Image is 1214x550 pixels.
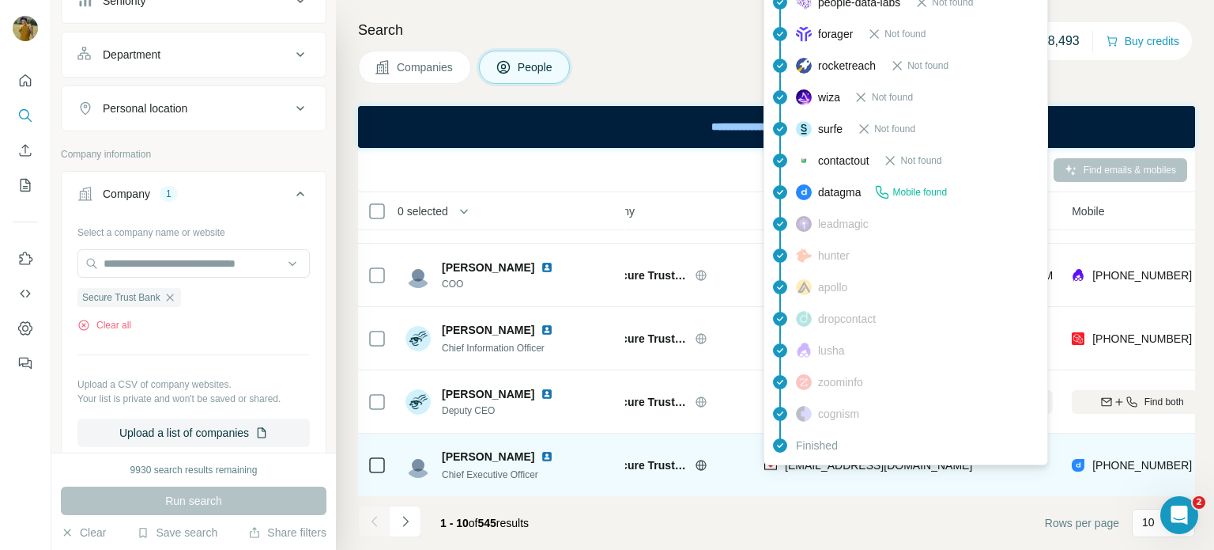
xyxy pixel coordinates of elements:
iframe: Banner [358,106,1195,148]
button: Buy credits [1106,30,1179,52]
span: [PERSON_NAME] [442,449,534,465]
span: Secure Trust Bank [82,290,160,305]
button: Dashboard [13,314,38,343]
span: [PERSON_NAME] [442,322,534,338]
span: zoominfo [818,374,863,390]
button: Feedback [13,349,38,377]
span: People [518,59,554,75]
div: Personal location [103,101,187,116]
img: provider wiza logo [796,89,812,105]
button: Share filters [248,525,326,541]
button: Navigate to next page [390,506,421,537]
img: provider prospeo logo [1072,331,1084,347]
span: Not found [885,27,926,41]
span: Secure Trust Bank [608,457,687,473]
button: Clear all [77,318,131,332]
button: Upload a list of companies [77,419,310,447]
span: dropcontact [818,311,876,327]
div: Company [103,186,150,202]
span: Mobile found [893,185,948,199]
span: Mobile [1072,203,1104,219]
span: Secure Trust Bank [608,331,687,347]
img: provider forager logo [796,26,812,42]
span: Find both [1144,395,1184,409]
button: Personal location [62,89,326,127]
span: of [469,517,478,529]
div: Department [103,47,160,63]
span: lusha [818,343,844,358]
button: Enrich CSV [13,136,38,165]
span: leadmagic [818,216,869,232]
span: [PHONE_NUMBER] [1092,269,1192,282]
img: provider leadmagic logo [796,216,812,232]
p: Company information [61,147,326,161]
span: [EMAIL_ADDRESS][DOMAIN_NAME] [785,459,972,472]
span: Not found [872,90,913,104]
span: Chief Executive Officer [442,469,538,480]
span: results [440,517,529,529]
img: Avatar [405,389,431,415]
button: Use Surfe API [13,279,38,308]
button: Save search [137,525,217,541]
img: provider datagma logo [1072,457,1084,473]
img: provider cognism logo [796,406,812,422]
span: Not found [901,154,942,168]
img: LinkedIn logo [541,388,553,400]
span: 1 - 10 [440,517,469,529]
span: Chief Information Officer [442,343,545,354]
img: provider surfe logo [796,121,812,137]
img: Avatar [405,326,431,351]
button: Clear [61,525,106,541]
img: LinkedIn logo [541,450,553,463]
button: Department [62,36,326,74]
span: Not found [908,59,949,73]
span: wiza [818,89,840,105]
span: Not found [875,122,916,136]
span: contactout [818,153,869,169]
img: provider lusha logo [1072,267,1084,283]
span: 2 [1193,496,1205,509]
img: provider contactout logo [796,157,812,165]
img: provider dropcontact logo [796,311,812,327]
span: datagma [818,184,861,200]
span: 0 selected [398,203,448,219]
button: Company1 [62,175,326,219]
iframe: Intercom live chat [1160,496,1198,534]
button: Search [13,101,38,130]
p: 10 [1142,514,1155,530]
span: cognism [818,406,859,422]
img: LinkedIn logo [541,324,553,336]
img: provider lusha logo [796,343,812,358]
button: My lists [13,171,38,199]
img: provider hunter logo [796,248,812,263]
button: Find both [1072,390,1212,414]
p: Your list is private and won't be saved or shared. [77,392,310,406]
span: [PERSON_NAME] [442,386,534,402]
button: Use Surfe on LinkedIn [13,245,38,273]
span: 545 [478,517,496,529]
img: provider rocketreach logo [796,58,812,74]
p: 2,278,493 [1024,32,1080,51]
span: rocketreach [818,58,876,74]
img: Avatar [13,16,38,41]
div: Select a company name or website [77,219,310,240]
div: 1 [160,187,178,201]
span: surfe [818,121,843,137]
button: Quick start [13,66,38,95]
h4: Search [358,19,1195,41]
img: LinkedIn logo [541,261,553,274]
span: Secure Trust Bank [608,267,687,283]
div: 9930 search results remaining [130,463,258,477]
span: hunter [818,248,850,264]
span: Rows per page [1045,515,1119,531]
span: Companies [397,59,454,75]
span: [PERSON_NAME] [442,260,534,275]
span: Deputy CEO [442,404,560,418]
span: forager [818,26,853,42]
span: [PHONE_NUMBER] [1092,459,1192,472]
span: [PHONE_NUMBER] [1092,332,1192,345]
p: Upload a CSV of company websites. [77,377,310,392]
span: COO [442,277,560,291]
img: provider datagma logo [796,184,812,200]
